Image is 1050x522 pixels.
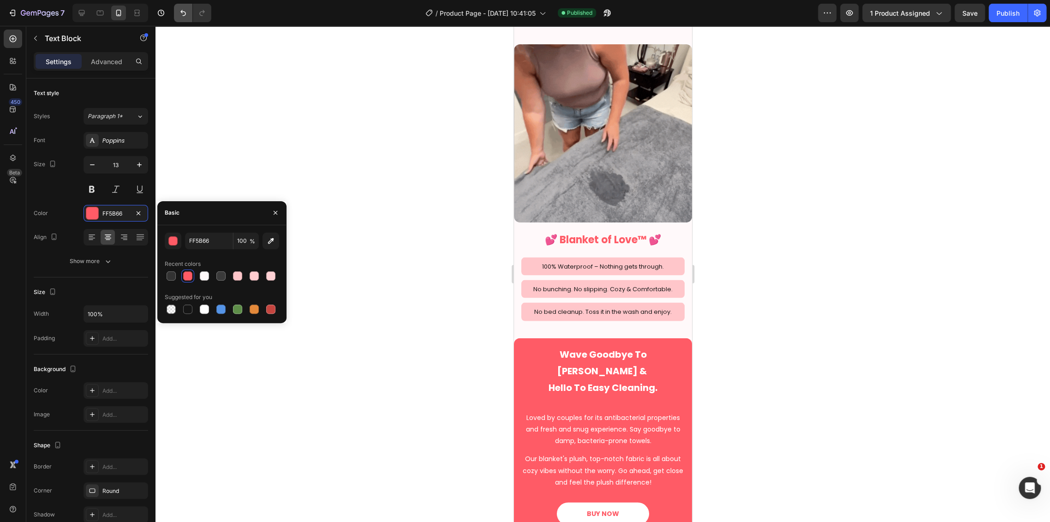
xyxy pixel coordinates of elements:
span: Published [567,9,592,17]
div: Round [102,487,146,495]
button: Paragraph 1* [84,108,148,125]
p: Settings [46,57,72,66]
span: Paragraph 1* [88,112,123,120]
div: Color [34,209,48,217]
div: Styles [34,112,50,120]
div: Image [34,410,50,419]
div: Size [34,158,58,171]
span: Save [962,9,978,17]
div: 450 [9,98,22,106]
div: Poppins [102,137,146,145]
div: Recent colors [165,260,201,268]
span: Product Page - [DATE] 10:41:05 [440,8,536,18]
div: Width [34,310,49,318]
span: % [250,237,255,246]
div: Suggested for you [165,293,212,301]
div: Add... [102,335,146,343]
div: Add... [102,511,146,519]
input: Auto [84,306,148,322]
span: 1 [1038,463,1045,470]
a: BUY NOW [43,476,135,499]
div: Background [34,363,78,376]
button: 7 [4,4,69,22]
div: Show more [70,257,113,266]
div: Add... [102,387,146,395]
div: Corner [34,486,52,495]
div: Basic [165,209,179,217]
span: / [436,8,438,18]
div: Beta [7,169,22,176]
div: Publish [996,8,1020,18]
div: Color [34,386,48,395]
p: Text Block [45,33,123,44]
div: FF5B66 [102,210,129,218]
div: Shadow [34,510,55,519]
p: 7 [60,7,65,18]
div: Shape [34,439,63,452]
span: 1 product assigned [870,8,930,18]
input: Eg: FFFFFF [185,233,233,249]
div: Undo/Redo [174,4,211,22]
div: Padding [34,334,55,342]
button: Save [955,4,985,22]
div: Size [34,286,58,299]
button: 1 product assigned [862,4,951,22]
div: Font [34,136,45,144]
div: Align [34,231,60,244]
p: Advanced [91,57,122,66]
button: Show more [34,253,148,270]
iframe: Design area [514,26,692,522]
div: Add... [102,463,146,471]
p: BUY NOW [73,482,105,493]
button: Publish [989,4,1027,22]
div: Border [34,462,52,471]
iframe: Intercom live chat [1019,477,1041,499]
div: Add... [102,411,146,419]
div: Text style [34,89,59,97]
